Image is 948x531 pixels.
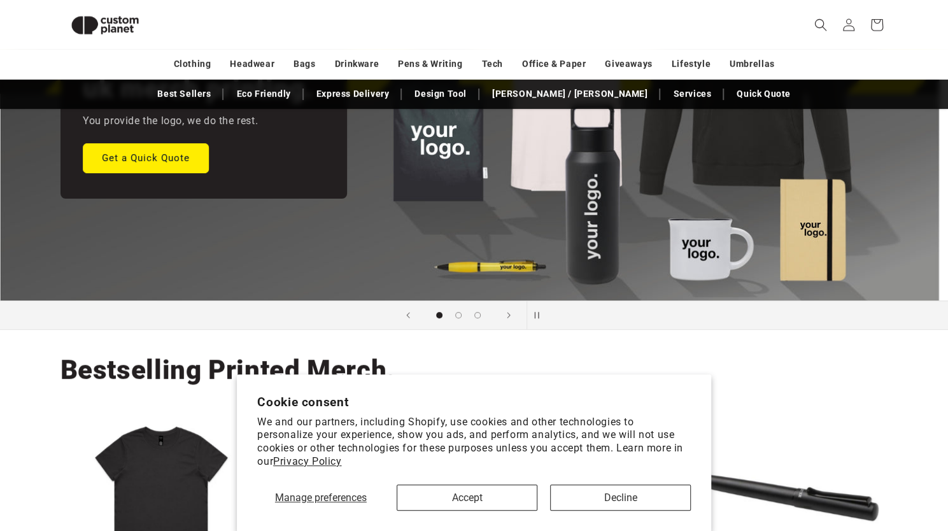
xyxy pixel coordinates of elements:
a: Design Tool [408,83,473,105]
span: Manage preferences [275,492,367,504]
a: Giveaways [605,53,652,75]
button: Manage preferences [257,485,384,511]
button: Pause slideshow [527,301,555,329]
p: You provide the logo, we do the rest. [83,112,258,131]
h2: Cookie consent [257,395,691,409]
a: Express Delivery [310,83,396,105]
button: Previous slide [394,301,422,329]
a: Tech [481,53,502,75]
a: Quick Quote [730,83,797,105]
button: Load slide 3 of 3 [468,306,487,325]
a: Services [667,83,718,105]
a: Pens & Writing [398,53,462,75]
button: Load slide 2 of 3 [449,306,468,325]
button: Next slide [495,301,523,329]
summary: Search [807,11,835,39]
iframe: Chat Widget [735,393,948,531]
p: We and our partners, including Shopify, use cookies and other technologies to personalize your ex... [257,416,691,469]
button: Decline [550,485,691,511]
a: Headwear [230,53,274,75]
a: Best Sellers [151,83,217,105]
img: Custom Planet [60,5,150,45]
button: Load slide 1 of 3 [430,306,449,325]
a: Get a Quick Quote [83,143,209,173]
a: Clothing [174,53,211,75]
a: Lifestyle [672,53,711,75]
a: Office & Paper [522,53,586,75]
a: Privacy Policy [273,455,341,467]
a: Eco Friendly [230,83,297,105]
a: Bags [294,53,315,75]
h2: Bestselling Printed Merch. [60,353,395,387]
a: Umbrellas [730,53,774,75]
a: Drinkware [335,53,379,75]
a: [PERSON_NAME] / [PERSON_NAME] [486,83,654,105]
button: Accept [397,485,537,511]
